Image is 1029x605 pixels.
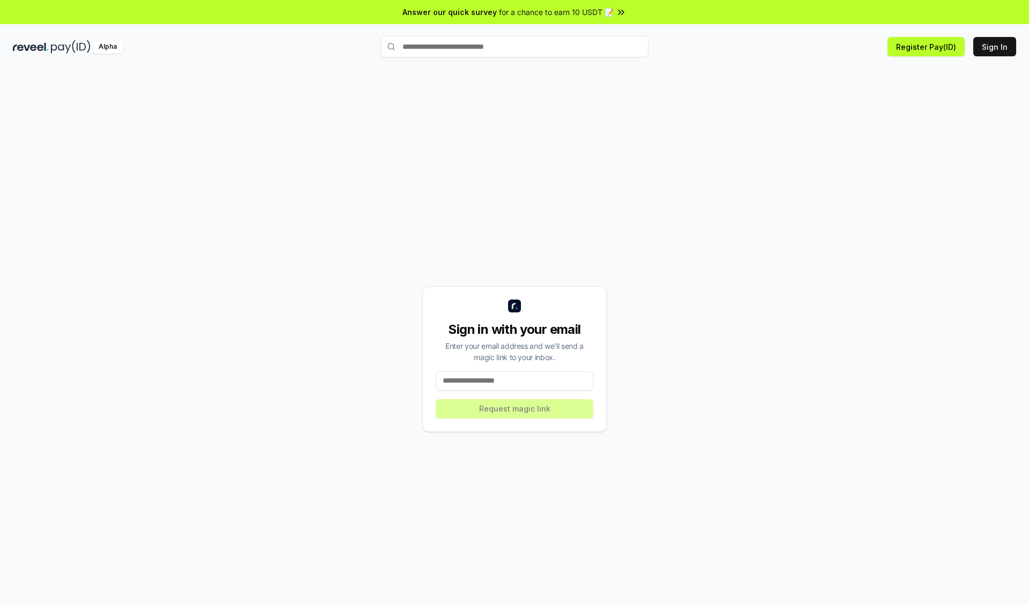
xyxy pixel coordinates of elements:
span: Answer our quick survey [402,6,497,18]
div: Alpha [93,40,123,54]
button: Sign In [973,37,1016,56]
div: Enter your email address and we’ll send a magic link to your inbox. [436,340,593,363]
div: Sign in with your email [436,321,593,338]
span: for a chance to earn 10 USDT 📝 [499,6,614,18]
img: pay_id [51,40,91,54]
img: logo_small [508,300,521,312]
button: Register Pay(ID) [888,37,965,56]
img: reveel_dark [13,40,49,54]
